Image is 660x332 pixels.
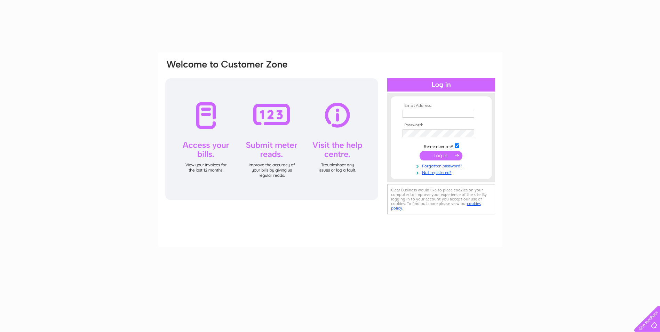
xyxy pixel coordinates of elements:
[401,103,482,108] th: Email Address:
[420,151,462,160] input: Submit
[401,142,482,149] td: Remember me?
[403,162,482,169] a: Forgotten password?
[403,169,482,175] a: Not registered?
[387,184,495,214] div: Clear Business would like to place cookies on your computer to improve your experience of the sit...
[401,123,482,128] th: Password:
[391,201,481,211] a: cookies policy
